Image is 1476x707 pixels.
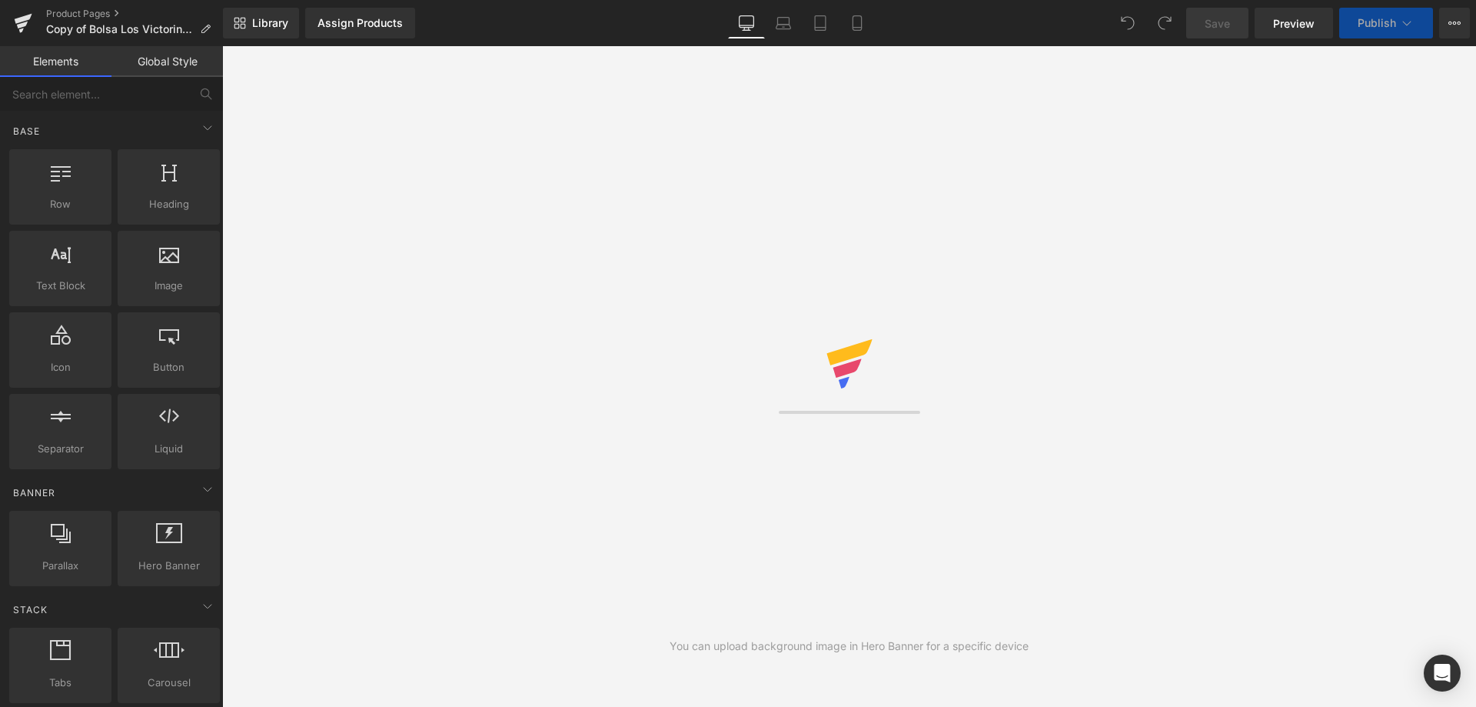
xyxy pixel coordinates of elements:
span: Liquid [122,441,215,457]
span: Carousel [122,675,215,691]
a: New Library [223,8,299,38]
span: Image [122,278,215,294]
span: Stack [12,602,49,617]
span: Library [252,16,288,30]
span: Heading [122,196,215,212]
span: Button [122,359,215,375]
span: Parallax [14,558,107,574]
span: Hero Banner [122,558,215,574]
button: More [1439,8,1470,38]
span: Preview [1273,15,1315,32]
a: Product Pages [46,8,223,20]
a: Preview [1255,8,1333,38]
span: Base [12,124,42,138]
span: Save [1205,15,1230,32]
a: Desktop [728,8,765,38]
span: Tabs [14,675,107,691]
span: Publish [1358,17,1396,29]
span: Icon [14,359,107,375]
a: Laptop [765,8,802,38]
span: Copy of Bolsa Los Victorinos [46,23,194,35]
span: Text Block [14,278,107,294]
div: Open Intercom Messenger [1424,655,1461,692]
button: Publish [1339,8,1433,38]
span: Row [14,196,107,212]
span: Separator [14,441,107,457]
div: You can upload background image in Hero Banner for a specific device [670,638,1029,655]
button: Undo [1112,8,1143,38]
span: Banner [12,485,57,500]
div: Assign Products [317,17,403,29]
a: Mobile [839,8,876,38]
a: Tablet [802,8,839,38]
button: Redo [1149,8,1180,38]
a: Global Style [111,46,223,77]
